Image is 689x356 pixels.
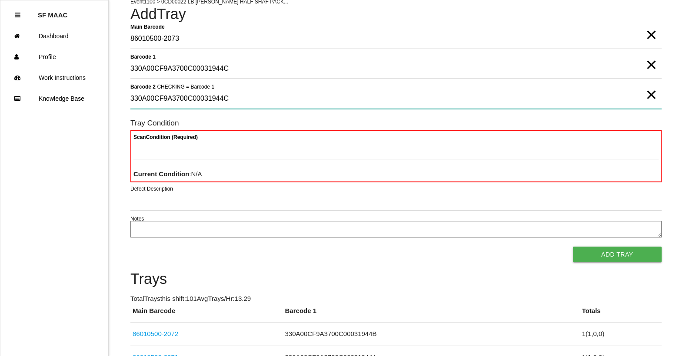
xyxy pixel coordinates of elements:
[0,88,108,109] a: Knowledge Base
[130,294,662,304] p: Total Trays this shift: 101 Avg Trays /Hr: 13.29
[130,6,662,23] h4: Add Tray
[130,23,165,30] b: Main Barcode
[133,330,178,337] a: 86010500-2072
[0,67,108,88] a: Work Instructions
[283,323,580,346] td: 330A00CF9A3700C00031944B
[130,306,283,323] th: Main Barcode
[130,83,156,89] b: Barcode 2
[130,53,156,59] b: Barcode 1
[130,271,662,287] h4: Trays
[133,170,202,178] span: : N/A
[646,17,657,35] span: Clear Input
[0,26,108,46] a: Dashboard
[130,185,173,193] label: Defect Description
[133,170,189,178] b: Current Condition
[646,77,657,95] span: Clear Input
[130,29,662,49] input: Required
[157,83,214,89] span: CHECKING = Barcode 1
[130,215,144,223] label: Notes
[130,119,662,127] h6: Tray Condition
[573,247,662,262] button: Add Tray
[38,5,67,19] p: SF MAAC
[580,306,662,323] th: Totals
[0,46,108,67] a: Profile
[15,5,20,26] div: Close
[580,323,662,346] td: 1 ( 1 , 0 , 0 )
[133,134,198,140] b: Scan Condition (Required)
[646,47,657,65] span: Clear Input
[283,306,580,323] th: Barcode 1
